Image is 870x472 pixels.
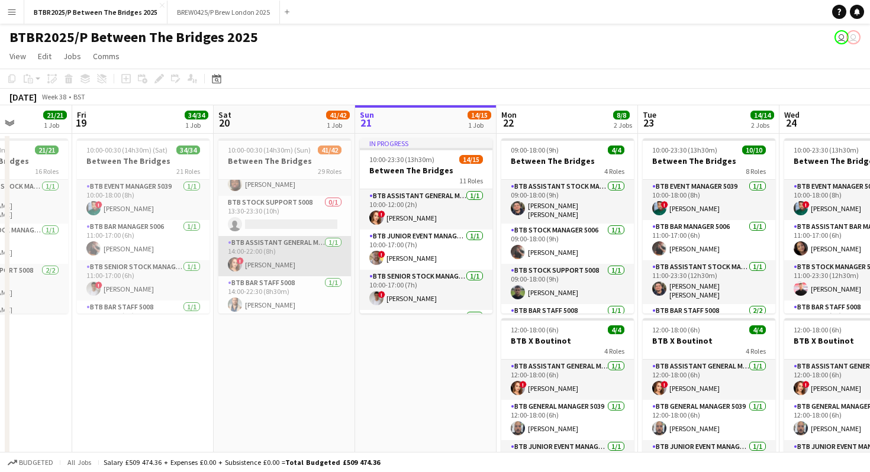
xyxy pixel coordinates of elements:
div: 2 Jobs [614,121,632,130]
app-card-role: BTB Stock Manager 50061/109:00-18:00 (9h)[PERSON_NAME] [501,224,634,264]
span: Week 38 [39,92,69,101]
span: 10:00-23:30 (13h30m) [794,146,859,154]
app-job-card: 10:00-00:30 (14h30m) (Sun)41/42Between The Bridges29 Roles[PERSON_NAME][PERSON_NAME][PERSON_NAME]... [218,138,351,313]
span: 4 Roles [746,347,766,355]
span: 10:00-00:30 (14h30m) (Sun) [228,146,311,154]
span: 21/21 [43,111,67,119]
span: 19 [75,116,86,130]
span: 22 [500,116,517,130]
div: [DATE] [9,91,37,103]
span: Wed [784,109,800,120]
span: 8 Roles [746,167,766,176]
span: Total Budgeted £509 474.36 [285,458,380,467]
span: 21 Roles [176,167,200,176]
span: 11 Roles [459,176,483,185]
span: Edit [38,51,51,62]
span: ! [95,201,102,208]
app-card-role: BTB Bar Manager 50061/111:00-17:00 (6h)[PERSON_NAME] [643,220,775,260]
div: 1 Job [327,121,349,130]
span: Sat [218,109,231,120]
app-card-role: BTB Junior Event Manager 50391/110:00-17:00 (7h)![PERSON_NAME] [360,229,492,270]
h3: BTB X Boutinot [501,335,634,346]
app-card-role: BTB Stock support 50080/113:30-23:30 (10h) [218,196,351,236]
span: Tue [643,109,656,120]
span: 14/15 [468,111,491,119]
span: 4/4 [749,325,766,334]
div: 1 Job [185,121,208,130]
span: Comms [93,51,120,62]
span: ! [803,381,810,388]
a: View [5,49,31,64]
span: 14/15 [459,155,483,164]
h3: Between The Bridges [360,165,492,176]
button: Budgeted [6,456,55,469]
app-user-avatar: Amy Cane [834,30,849,44]
button: BTBR2025/P Between The Bridges 2025 [24,1,167,24]
a: Jobs [59,49,86,64]
span: ! [520,381,527,388]
span: ! [378,251,385,258]
span: 4/4 [608,146,624,154]
span: 41/42 [318,146,341,154]
h3: Between The Bridges [77,156,210,166]
span: 12:00-18:00 (6h) [652,325,700,334]
span: ! [95,282,102,289]
app-card-role: BTB Bar Manager 50061/111:00-17:00 (6h)[PERSON_NAME] [77,220,210,260]
app-card-role: BTB Senior Stock Manager 50061/111:00-17:00 (6h)![PERSON_NAME] [77,260,210,300]
a: Edit [33,49,56,64]
span: Sun [360,109,374,120]
span: 14/14 [750,111,774,119]
app-card-role: BTB Bar Staff 50082/2 [643,304,775,361]
h3: Between The Bridges [218,156,351,166]
app-card-role: BTB General Manager 50391/112:00-18:00 (6h)[PERSON_NAME] [643,400,775,440]
app-card-role: BTB Assistant General Manager 50061/112:00-18:00 (6h)![PERSON_NAME] [501,360,634,400]
span: 29 Roles [318,167,341,176]
app-card-role: BTB Event Manager 50391/110:00-18:00 (8h)![PERSON_NAME] [77,180,210,220]
span: 20 [217,116,231,130]
span: 10/10 [742,146,766,154]
app-job-card: 09:00-18:00 (9h)4/4Between The Bridges4 RolesBTB Assistant Stock Manager 50061/109:00-18:00 (9h)[... [501,138,634,313]
span: View [9,51,26,62]
app-job-card: 10:00-23:30 (13h30m)10/10Between The Bridges8 RolesBTB Event Manager 50391/110:00-18:00 (8h)![PER... [643,138,775,313]
span: Fri [77,109,86,120]
app-card-role: BTB Senior Stock Manager 50061/110:00-17:00 (7h)![PERSON_NAME] [360,270,492,310]
div: BST [73,92,85,101]
span: 34/34 [185,111,208,119]
h3: Between The Bridges [643,156,775,166]
span: Mon [501,109,517,120]
span: 41/42 [326,111,350,119]
app-job-card: 10:00-00:30 (14h30m) (Sat)34/34Between The Bridges21 RolesBTB Event Manager 50391/110:00-18:00 (8... [77,138,210,313]
span: ! [378,211,385,218]
app-job-card: In progress10:00-23:30 (13h30m)14/15Between The Bridges11 RolesBTB Assistant General Manager 5006... [360,138,492,313]
span: 21/21 [35,146,59,154]
h3: BTB X Boutinot [643,335,775,346]
app-card-role: BTB Event Manager 50391/110:00-18:00 (8h)![PERSON_NAME] [643,180,775,220]
span: ! [661,201,668,208]
a: Comms [88,49,124,64]
app-card-role: BTB Assistant Stock Manager 50061/111:00-23:30 (12h30m)[PERSON_NAME] [PERSON_NAME] [643,260,775,304]
span: ! [661,381,668,388]
app-card-role: BTB Bar Manager 50061/1 [360,310,492,350]
div: 2 Jobs [751,121,774,130]
app-user-avatar: Amy Cane [846,30,861,44]
span: 8/8 [613,111,630,119]
span: 10:00-23:30 (13h30m) [369,155,434,164]
app-card-role: BTB Bar Staff 50081/1 [501,304,634,344]
h3: Between The Bridges [501,156,634,166]
span: 4/4 [608,325,624,334]
app-card-role: BTB Assistant General Manager 50061/114:00-22:00 (8h)![PERSON_NAME] [218,236,351,276]
span: 4 Roles [604,167,624,176]
div: 1 Job [44,121,66,130]
app-card-role: BTB Assistant General Manager 50061/112:00-18:00 (6h)![PERSON_NAME] [643,360,775,400]
span: ! [237,257,244,264]
span: 12:00-18:00 (6h) [794,325,842,334]
div: 1 Job [468,121,491,130]
span: All jobs [65,458,94,467]
span: 23 [641,116,656,130]
span: Jobs [63,51,81,62]
div: In progress [360,138,492,148]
